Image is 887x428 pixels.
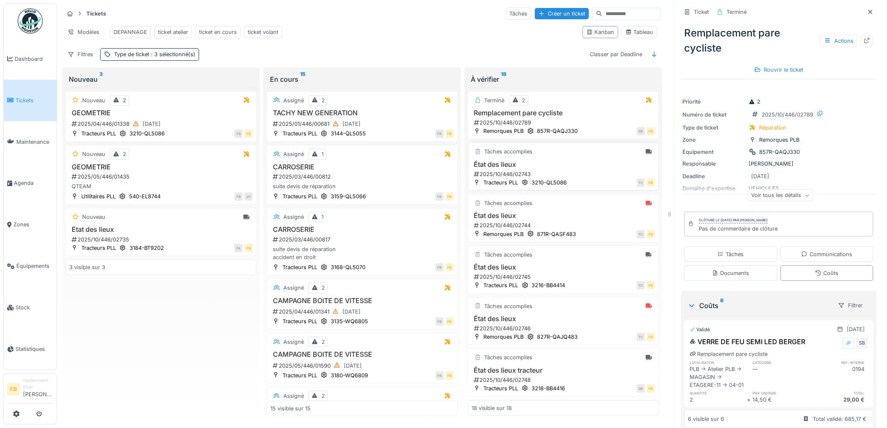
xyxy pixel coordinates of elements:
div: FB [647,384,655,393]
div: Nouveau [82,213,105,221]
div: Documents [712,269,750,277]
div: Assigné [283,392,304,400]
div: Gestionnaire local [23,377,53,390]
div: 2 [123,96,126,104]
div: SB [637,127,645,135]
div: Remplacement pare cycliste [681,22,877,59]
div: 18 visible sur 18 [472,404,512,412]
div: 2 [322,284,325,292]
div: 2025/05/446/01435 [71,173,253,181]
div: ticket atelier [158,28,188,36]
div: 3168-QL5070 [331,263,366,271]
div: Assigné [283,338,304,346]
div: Ticket [694,8,709,16]
div: 2025/04/446/01341 [272,306,454,317]
div: — [753,365,810,389]
div: 2 [322,392,325,400]
div: 2025/04/446/01338 [71,119,253,129]
div: Numéro de ticket [683,111,746,119]
div: 2 [522,96,526,104]
div: 2 [322,96,325,104]
div: [DATE] [342,120,361,128]
span: Tickets [16,96,53,104]
div: 857R-QAQJ330 [760,148,800,156]
h3: CAMPAGNE BOITE DE VITESSE [270,297,454,305]
div: Kanban [586,28,615,36]
div: Tracteurs PLL [484,179,519,187]
div: × [747,396,753,404]
h3: GEOMETRIE [69,109,253,117]
div: 29,00 € [811,396,868,404]
a: Zones [4,204,57,246]
div: 2025/03/446/00817 [272,236,454,244]
div: [DATE] [847,325,865,333]
div: 1 [322,150,324,158]
a: Statistiques [4,328,57,370]
div: PLB -> Atelier PLB -> MAGASIN -> ETAGERE-11 -> 04-01 [690,365,747,389]
span: Dashboard [15,55,53,63]
h3: Remplacement pare cycliste [472,109,655,117]
div: Tâches accomplies [485,251,533,259]
a: Stock [4,287,57,328]
span: Agenda [14,179,53,187]
div: Remplacement pare cycliste [690,350,768,358]
h3: État des lieux [472,315,655,323]
div: 0194 [811,365,868,389]
div: FB [436,192,444,201]
div: Tracteurs PLL [283,317,317,325]
div: Zone [683,136,746,144]
div: Assigné [283,96,304,104]
div: FB [436,130,444,138]
h3: État des lieux [472,212,655,220]
div: QTEAM [69,182,253,190]
div: 3218-BB4416 [532,384,565,392]
div: Équipement [683,148,746,156]
div: FB [436,263,444,272]
div: 3184-BT9202 [130,244,164,252]
span: Stock [16,303,53,311]
h6: ref. interne [811,360,868,365]
a: Tickets [4,80,57,121]
div: Pas de commentaire de clôture [699,225,778,233]
div: 2025/10/446/02789 [762,111,814,119]
div: Remorques PLB [484,230,524,238]
div: Total validé: 685,17 € [813,415,867,423]
div: Coûts [688,301,831,311]
span: Maintenance [16,138,53,146]
div: DEPANNAGE [114,28,147,36]
div: TC [637,281,645,290]
h3: État des lieux [472,161,655,169]
div: Assigné [283,284,304,292]
div: 2 [690,396,747,404]
div: Nouveau [82,96,105,104]
div: 871R-QASF483 [537,230,576,238]
h6: quantité [690,390,747,396]
div: Tâches accomplies [485,302,533,310]
div: Utilitaires PLL [81,192,116,200]
h3: GEOMETRIE [69,163,253,171]
div: Tracteurs PLL [81,130,116,137]
div: Créer un ticket [535,8,589,19]
div: 2025/10/446/02746 [473,324,655,332]
div: 3210-QL5086 [130,130,165,137]
div: Terminé [727,8,747,16]
div: Validé [690,326,711,333]
div: Clôturé le [DATE] par [PERSON_NAME] [699,218,768,223]
div: FB [436,371,444,380]
span: Équipements [16,262,53,270]
div: Tracteurs PLL [283,371,317,379]
div: Tracteurs PLL [283,130,317,137]
div: 14,50 € [753,396,810,404]
div: 2025/10/446/02748 [473,376,655,384]
div: 3 visible sur 3 [69,263,105,271]
h3: État des lieux [472,263,655,271]
div: À vérifier [471,74,656,84]
a: Maintenance [4,121,57,163]
div: 827R-QAJQ483 [537,333,578,341]
div: Filtrer [835,299,867,311]
div: Tracteurs PLL [283,263,317,271]
div: 2 [322,338,325,346]
div: FB [244,244,253,252]
img: Badge_color-CXgf-gQk.svg [18,8,43,34]
div: Tracteurs PLL [81,244,116,252]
